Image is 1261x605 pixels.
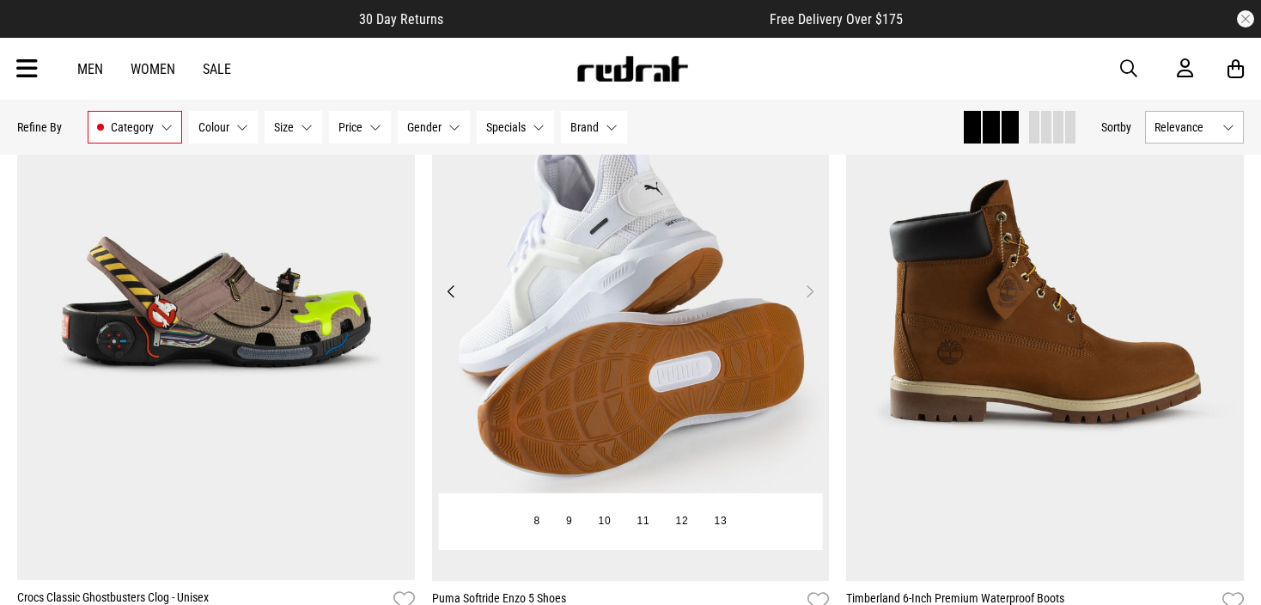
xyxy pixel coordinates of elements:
[17,23,415,580] img: Crocs Classic Ghostbusters Clog - Unisex in Multi
[359,11,443,27] span: 30 Day Returns
[624,506,663,537] button: 11
[17,120,62,134] p: Refine By
[407,120,442,134] span: Gender
[432,23,830,580] img: Puma Softride Enzo 5 Shoes in White
[111,120,154,134] span: Category
[799,281,820,302] button: Next
[1120,120,1131,134] span: by
[570,120,599,134] span: Brand
[586,506,624,537] button: 10
[189,111,258,144] button: Colour
[561,111,627,144] button: Brand
[265,111,322,144] button: Size
[329,111,391,144] button: Price
[1145,111,1244,144] button: Relevance
[1154,120,1215,134] span: Relevance
[1101,117,1131,137] button: Sortby
[274,120,294,134] span: Size
[88,111,182,144] button: Category
[521,506,553,537] button: 8
[576,56,689,82] img: Redrat logo
[478,10,735,27] iframe: Customer reviews powered by Trustpilot
[398,111,470,144] button: Gender
[203,61,231,77] a: Sale
[477,111,554,144] button: Specials
[14,7,65,58] button: Open LiveChat chat widget
[441,281,462,302] button: Previous
[770,11,903,27] span: Free Delivery Over $175
[131,61,175,77] a: Women
[486,120,526,134] span: Specials
[77,61,103,77] a: Men
[198,120,229,134] span: Colour
[701,506,740,537] button: 13
[662,506,701,537] button: 12
[846,23,1244,580] img: Timberland 6-inch Premium Waterproof Boots in Brown
[553,506,585,537] button: 9
[338,120,362,134] span: Price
